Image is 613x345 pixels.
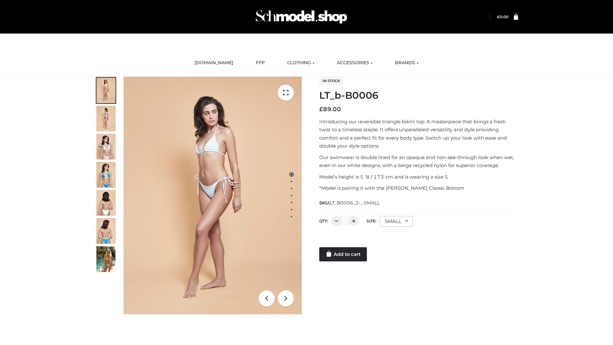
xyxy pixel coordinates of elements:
[96,134,116,159] img: ArielClassicBikiniTop_CloudNine_AzureSky_OW114ECO_3-scaled.jpg
[96,218,116,244] img: ArielClassicBikiniTop_CloudNine_AzureSky_OW114ECO_8-scaled.jpg
[319,218,328,223] label: QTY:
[497,14,508,19] a: £0.00
[319,153,518,170] p: Our swimwear is double lined for an opaque and non-see-through look when wet, even in our white d...
[390,56,423,70] a: BRANDS
[319,106,341,113] bdi: 89.00
[367,218,376,223] label: Size:
[96,106,116,131] img: ArielClassicBikiniTop_CloudNine_AzureSky_OW114ECO_2-scaled.jpg
[319,106,323,113] span: £
[319,90,518,101] h1: LT_b-B0006
[190,56,238,70] a: [DOMAIN_NAME]
[497,14,508,19] bdi: 0.00
[282,56,319,70] a: CLOTHING
[319,77,343,85] span: In stock
[380,216,413,227] div: SMALL
[124,77,302,314] img: ArielClassicBikiniTop_CloudNine_AzureSky_OW114ECO_1
[96,78,116,103] img: ArielClassicBikiniTop_CloudNine_AzureSky_OW114ECO_1-scaled.jpg
[96,246,116,272] img: Arieltop_CloudNine_AzureSky2.jpg
[319,118,518,150] p: Introducing our reversible triangle bikini top. A masterpiece that brings a fresh twist to a time...
[251,56,269,70] a: FFP
[330,200,380,206] span: LT_B0006_2-_-SMALL
[497,14,500,19] span: £
[319,247,367,261] a: Add to cart
[319,199,380,207] span: SKU:
[332,56,377,70] a: ACCESSORIES
[96,190,116,216] img: ArielClassicBikiniTop_CloudNine_AzureSky_OW114ECO_7-scaled.jpg
[254,4,349,29] img: Schmodel Admin 964
[319,184,518,192] p: *Model is pairing it with the [PERSON_NAME] Classic Bottom
[319,173,518,181] p: Model’s height is 5 ‘8 / 173 cm and is wearing a size S.
[96,162,116,188] img: ArielClassicBikiniTop_CloudNine_AzureSky_OW114ECO_4-scaled.jpg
